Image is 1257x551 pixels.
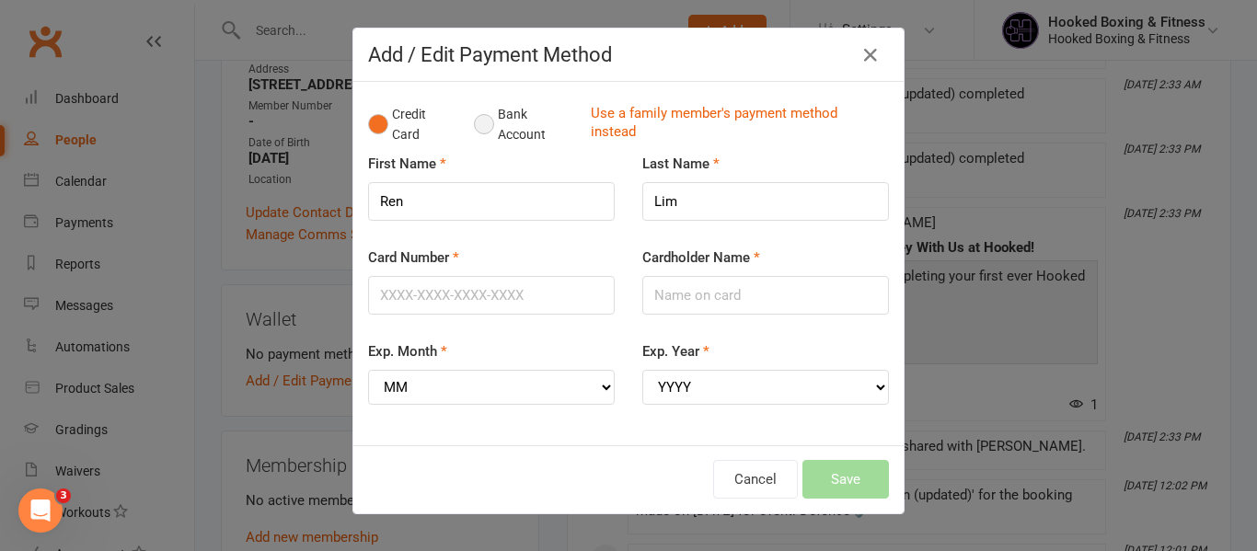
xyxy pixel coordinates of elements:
[642,340,709,362] label: Exp. Year
[368,276,615,315] input: XXXX-XXXX-XXXX-XXXX
[713,460,798,499] button: Cancel
[368,247,459,269] label: Card Number
[18,488,63,533] iframe: Intercom live chat
[642,276,889,315] input: Name on card
[368,43,889,66] h4: Add / Edit Payment Method
[368,340,447,362] label: Exp. Month
[856,40,885,70] button: Close
[642,153,720,175] label: Last Name
[642,247,760,269] label: Cardholder Name
[368,153,446,175] label: First Name
[474,97,576,153] button: Bank Account
[591,104,880,145] a: Use a family member's payment method instead
[368,97,455,153] button: Credit Card
[56,488,71,503] span: 3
